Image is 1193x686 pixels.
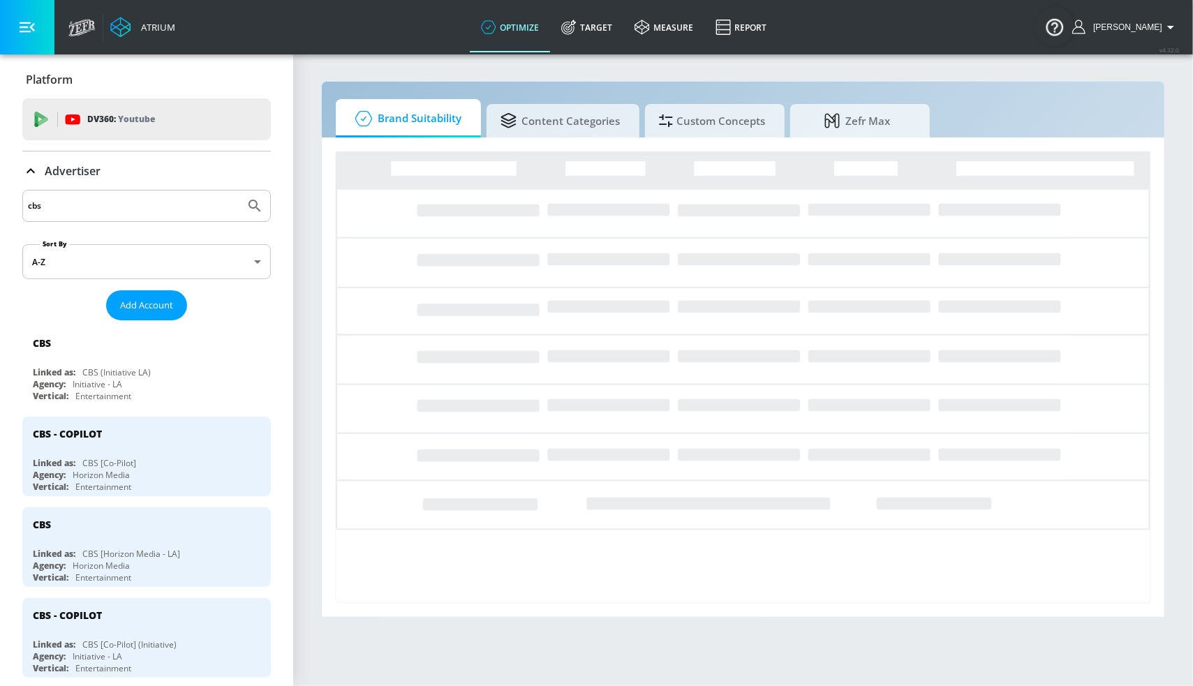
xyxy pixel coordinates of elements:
button: Open Resource Center [1035,7,1074,46]
div: Vertical: [33,390,68,402]
div: Linked as: [33,457,75,469]
div: CBS [33,336,51,350]
div: Entertainment [75,390,131,402]
div: DV360: Youtube [22,98,271,140]
div: Linked as: [33,366,75,378]
a: Target [550,2,623,52]
div: CBS - COPILOTLinked as:CBS [Co-Pilot]Agency:Horizon MediaVertical:Entertainment [22,417,271,496]
label: Sort By [40,239,70,248]
div: CBS - COPILOTLinked as:CBS [Co-Pilot] (Initiative)Agency:Initiative - LAVertical:Entertainment [22,598,271,678]
div: CBSLinked as:CBS (Initiative LA)Agency:Initiative - LAVertical:Entertainment [22,326,271,405]
span: Add Account [120,297,173,313]
div: Vertical: [33,481,68,493]
p: DV360: [87,112,155,127]
div: Agency: [33,650,66,662]
div: CBSLinked as:CBS [Horizon Media - LA]Agency:Horizon MediaVertical:Entertainment [22,507,271,587]
div: CBS [33,518,51,531]
div: Agency: [33,378,66,390]
div: CBS [Co-Pilot] [82,457,136,469]
div: Vertical: [33,572,68,583]
div: CBS (Initiative LA) [82,366,151,378]
div: Entertainment [75,572,131,583]
div: Horizon Media [73,560,130,572]
div: CBS - COPILOT [33,427,102,440]
p: Advertiser [45,163,101,179]
span: Zefr Max [804,104,910,137]
input: Search by name [28,197,239,215]
span: Content Categories [501,104,620,137]
span: v 4.32.0 [1159,46,1179,54]
div: CBS [Horizon Media - LA] [82,548,180,560]
div: Horizon Media [73,469,130,481]
p: Youtube [118,112,155,126]
div: Entertainment [75,481,131,493]
span: login as: samantha.yip@zefr.com [1088,22,1162,32]
div: Atrium [135,21,175,33]
button: [PERSON_NAME] [1072,19,1179,36]
div: Entertainment [75,662,131,674]
div: Platform [22,60,271,99]
div: Agency: [33,560,66,572]
div: Initiative - LA [73,378,122,390]
div: A-Z [22,244,271,279]
div: Agency: [33,469,66,481]
a: Atrium [110,17,175,38]
a: Report [704,2,778,52]
span: Brand Suitability [350,102,461,135]
a: optimize [470,2,550,52]
div: Linked as: [33,639,75,650]
span: Custom Concepts [659,104,765,137]
div: Linked as: [33,548,75,560]
button: Submit Search [239,191,270,221]
div: Advertiser [22,151,271,191]
div: CBS - COPILOT [33,609,102,622]
div: Initiative - LA [73,650,122,662]
div: Vertical: [33,662,68,674]
div: CBS [Co-Pilot] (Initiative) [82,639,177,650]
button: Add Account [106,290,187,320]
a: measure [623,2,704,52]
p: Platform [26,72,73,87]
